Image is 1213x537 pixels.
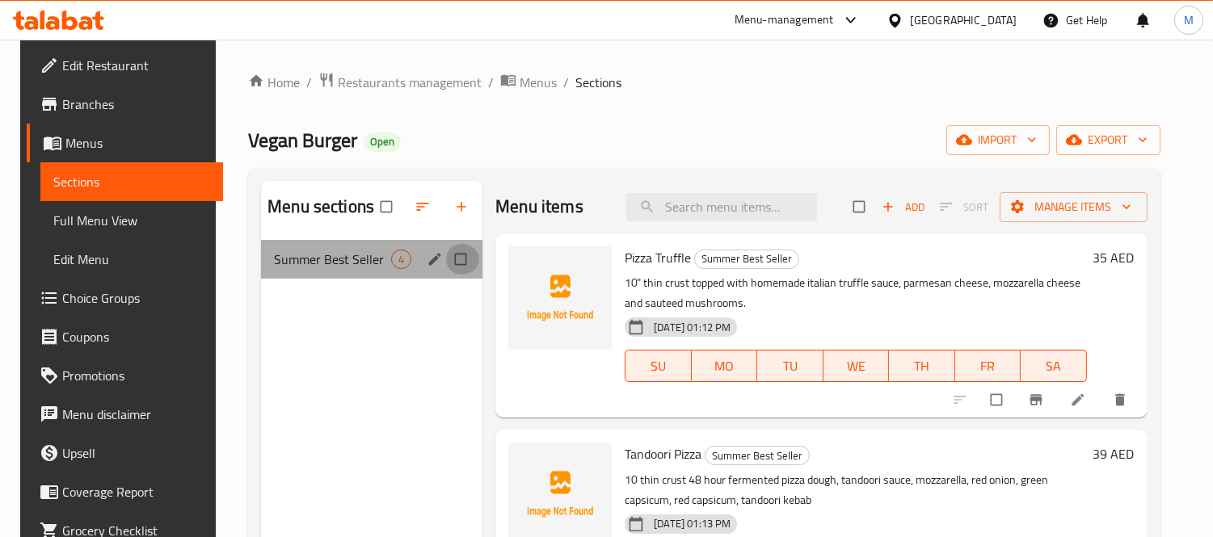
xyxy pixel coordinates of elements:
span: export [1069,130,1148,150]
button: SA [1021,350,1087,382]
a: Home [248,73,300,92]
span: Tandoori Pizza [625,442,701,466]
span: Open [364,135,401,149]
span: Sections [575,73,621,92]
div: Summer Best Seller [705,446,810,465]
a: Promotions [27,356,223,395]
span: Pizza Truffle [625,245,691,270]
span: Choice Groups [62,288,210,308]
p: 10" thin crust topped with homemade italian truffle sauce, parmesan cheese, mozzarella cheese and... [625,273,1086,313]
button: export [1056,125,1160,155]
span: SA [1027,355,1080,378]
button: MO [692,350,758,382]
span: Add [882,198,925,216]
span: Select all sections [371,191,405,222]
img: Pizza Truffle [508,246,612,350]
nav: breadcrumb [248,72,1160,93]
a: Branches [27,85,223,124]
span: Vegan Burger [248,122,357,158]
button: Branch-specific-item [1018,382,1057,417]
span: FR [962,355,1015,378]
button: Add section [444,189,482,224]
span: M [1184,11,1194,29]
span: Upsell [62,443,210,463]
span: Promotions [62,366,210,385]
span: Edit Menu [53,250,210,269]
h6: 35 AED [1093,246,1135,269]
span: Summer Best Seller [695,250,798,268]
span: 4 [392,252,411,267]
div: Summer Best Seller [694,250,799,269]
div: items [391,250,411,269]
span: Select section first [929,195,1000,220]
button: delete [1102,382,1141,417]
a: Upsell [27,434,223,472]
a: Choice Groups [27,279,223,317]
button: WE [823,350,890,382]
span: Coverage Report [62,482,210,501]
button: FR [955,350,1021,382]
nav: Menu sections [261,233,482,285]
a: Edit menu item [1070,392,1089,408]
span: Manage items [1013,197,1135,217]
li: / [563,73,569,92]
a: Menus [27,124,223,162]
span: Summer Best Seller [274,250,391,269]
span: Restaurants management [338,73,482,92]
a: Menus [500,72,557,93]
span: Menu disclaimer [62,405,210,424]
span: Coupons [62,327,210,346]
a: Coverage Report [27,472,223,511]
p: 10 thin crust 48 hour fermented pizza dough, tandoori sauce, mozzarella, red onion, green capsicu... [625,470,1086,510]
a: Menu disclaimer [27,395,223,434]
a: Edit Restaurant [27,46,223,85]
a: Restaurants management [318,72,482,93]
li: / [306,73,312,92]
span: Branches [62,94,210,114]
span: TH [895,355,949,378]
span: Edit Restaurant [62,56,210,75]
button: edit [424,249,449,270]
a: Sections [40,162,223,201]
h2: Menu items [495,195,583,219]
span: Menus [65,133,210,153]
span: Sections [53,172,210,191]
button: import [946,125,1050,155]
button: SU [625,350,691,382]
span: Menus [520,73,557,92]
h2: Menu sections [267,195,374,219]
span: [DATE] 01:12 PM [647,320,737,335]
span: Sort sections [405,189,444,224]
span: import [959,130,1037,150]
div: Menu-management [735,10,834,30]
a: Full Menu View [40,201,223,240]
span: Summer Best Seller [705,447,809,465]
span: MO [698,355,752,378]
span: SU [632,355,684,378]
div: Open [364,132,401,152]
input: search [626,193,817,221]
span: Select section [844,191,878,222]
span: WE [830,355,883,378]
a: Edit Menu [40,240,223,279]
span: Select to update [981,384,1015,415]
button: Add [878,195,929,220]
h6: 39 AED [1093,443,1135,465]
div: Summer Best Seller4edit [261,240,482,279]
li: / [488,73,494,92]
button: TH [889,350,955,382]
div: [GEOGRAPHIC_DATA] [910,11,1017,29]
span: [DATE] 01:13 PM [647,516,737,531]
span: TU [764,355,817,378]
span: Full Menu View [53,211,210,230]
button: TU [757,350,823,382]
button: Manage items [1000,192,1148,222]
span: Add item [878,195,929,220]
a: Coupons [27,317,223,356]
